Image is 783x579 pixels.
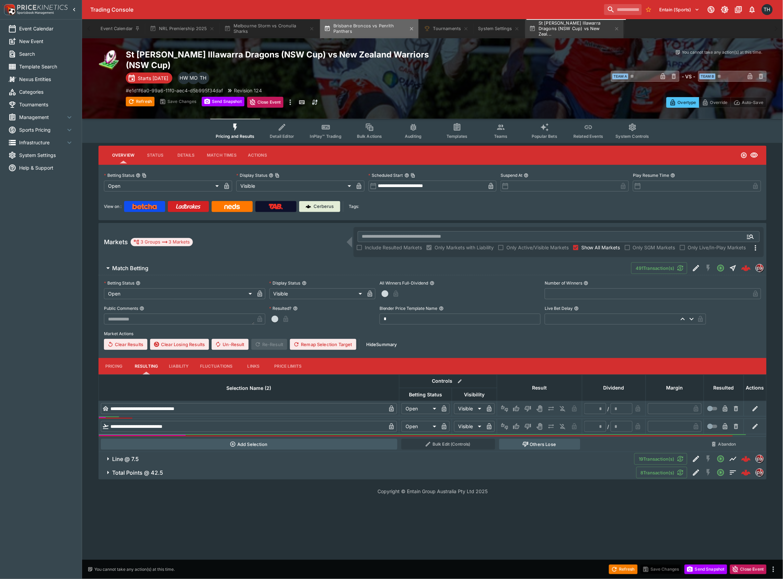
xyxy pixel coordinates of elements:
span: InPlay™ Trading [310,134,342,139]
div: 670045bc-af23-410f-8320-657113b68def [741,263,751,273]
button: Refresh [126,97,155,106]
th: Margin [646,374,704,401]
button: Public Comments [140,306,144,311]
button: Overview [107,147,140,163]
div: Todd Henderson [197,72,209,84]
button: Display Status [302,281,307,286]
span: Help & Support [19,164,74,171]
button: Melbourne Storm vs Cronulla Sharks [220,19,319,38]
button: Copy To Clipboard [142,173,147,178]
button: Open [715,262,727,274]
div: / [608,405,609,412]
svg: Open [717,469,725,477]
button: Notifications [746,3,758,16]
h6: - VS - [682,73,695,80]
button: Not Set [499,421,510,432]
button: Refresh [609,565,638,574]
div: Start From [666,97,767,108]
h5: Markets [104,238,128,246]
p: Override [710,99,728,106]
button: Un-Result [212,339,248,350]
button: Match Betting [98,261,631,275]
span: Show All Markets [581,244,620,251]
button: Bulk edit [455,377,464,386]
button: Auto-Save [731,97,767,108]
button: Straight [727,262,739,274]
svg: Open [741,152,747,159]
button: Liability [163,358,194,374]
span: System Controls [616,134,649,139]
button: Tournaments [420,19,473,38]
button: Live Bet Delay [574,306,579,311]
svg: Visible [750,151,758,159]
div: pricekinetics [756,264,764,272]
button: Total Points @ 42.5 [98,466,636,479]
button: SGM Disabled [702,262,715,274]
p: All Winners Full-Dividend [380,280,428,286]
p: You cannot take any action(s) at this time. [682,49,762,55]
img: PriceKinetics [17,5,68,10]
button: Add Selection [101,439,397,450]
div: 7e5eede6-b1df-4095-a06d-a9f3b4131d6a [741,454,751,464]
span: Selection Name (2) [219,384,279,392]
button: Clear Results [104,339,147,350]
button: Fluctuations [195,358,238,374]
p: Copy To Clipboard [126,87,223,94]
button: Open [744,231,757,243]
p: Play Resume Time [633,172,669,178]
button: NRL Premiership 2025 [146,19,218,38]
p: Display Status [236,172,267,178]
button: Edit Detail [690,453,702,465]
button: Line [727,453,739,465]
p: Copyright © Entain Group Australia Pty Ltd 2025 [82,488,783,495]
button: more [769,565,778,574]
button: Status [140,147,171,163]
button: Override [699,97,731,108]
button: Select Tenant [655,4,704,15]
button: Eliminated In Play [557,403,568,414]
div: Open [104,288,254,299]
div: pricekinetics [756,455,764,463]
p: Overtype [678,99,696,106]
button: 491Transaction(s) [631,262,687,274]
button: Connected to PK [705,3,717,16]
button: Close Event [247,97,284,108]
span: System Settings [19,152,74,159]
div: / [608,423,609,430]
button: Abandon [706,439,742,450]
span: Auditing [405,134,422,139]
div: Open [401,421,439,432]
button: 8Transaction(s) [636,467,687,478]
button: Blender Price Template Name [439,306,444,311]
span: Only Live/In-Play Markets [688,244,746,251]
img: pricekinetics [756,264,764,272]
label: Market Actions [104,329,761,339]
button: Resulting [129,358,163,374]
span: Team A [612,74,628,79]
button: Push [546,403,557,414]
h2: Copy To Clipboard [126,49,446,70]
img: logo-cerberus--red.svg [741,263,751,273]
th: Actions [744,374,767,401]
div: Visible [269,288,364,299]
button: Match Times [201,147,242,163]
button: Copy To Clipboard [275,173,280,178]
label: Tags: [349,201,359,212]
button: 19Transaction(s) [634,453,687,465]
button: Links [238,358,269,374]
button: Line @ 7.5 [98,452,634,466]
img: logo-cerberus--red.svg [741,468,751,477]
button: SGM Disabled [702,466,715,479]
input: search [604,4,642,15]
button: Details [171,147,201,163]
span: Bulk Actions [357,134,382,139]
span: Pricing and Results [216,134,255,139]
button: Resulted? [293,306,298,311]
img: Sportsbook Management [17,11,54,14]
img: PriceKinetics Logo [2,3,16,16]
button: Event Calendar [96,19,144,38]
p: Resulted? [269,305,292,311]
button: Number of Winners [584,281,588,286]
div: Matthew Oliver [187,72,200,84]
button: Open [715,453,727,465]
